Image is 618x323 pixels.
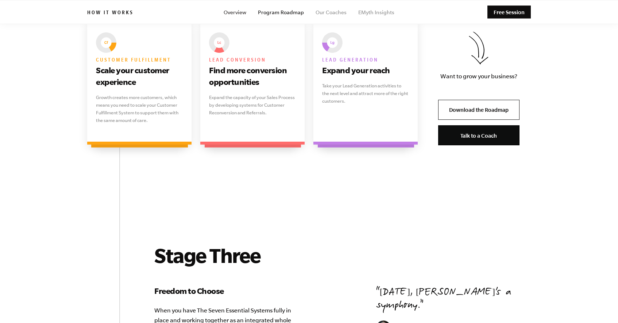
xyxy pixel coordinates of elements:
[209,64,296,88] h3: Find more conversion opportunities
[96,64,183,88] h3: Scale your customer experience
[376,287,531,313] p: [DATE], [PERSON_NAME]’s a symphony.
[154,285,300,297] h3: Freedom to Choose
[438,125,519,145] a: Talk to a Coach
[322,56,409,64] h6: Lead generation
[258,9,304,15] a: Program Roadmap
[96,32,116,53] img: EMyth The Seven Essential Systems: Customer fulfillment
[209,32,229,53] img: EMyth The Seven Essential Systems: Lead conversion
[96,94,183,124] p: Growth creates more customers, which means you need to scale your Customer Fulfillment System to ...
[209,94,296,117] p: Expand the capacity of your Sales Process by developing systems for Customer Reconversion and Ref...
[438,71,519,81] p: Want to grow your business?
[87,10,134,17] h6: How it works
[582,288,618,323] iframe: Chat Widget
[209,56,296,64] h6: Lead conversion
[224,9,246,15] a: Overview
[322,82,409,105] p: Take your Lead Generation activities to the next level and attract more of the right customers.
[469,32,488,64] img: Download the Roadmap
[438,100,519,120] a: Download the Roadmap
[322,64,409,76] h3: Expand your reach
[460,133,497,139] span: Talk to a Coach
[96,56,183,64] h6: Customer fulfillment
[316,9,347,15] a: Our Coaches
[358,9,394,15] a: EMyth Insights
[322,32,343,53] img: EMyth The Seven Essential Systems: Lead generation
[487,6,531,19] a: Free Session
[154,244,300,267] h2: Stage Three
